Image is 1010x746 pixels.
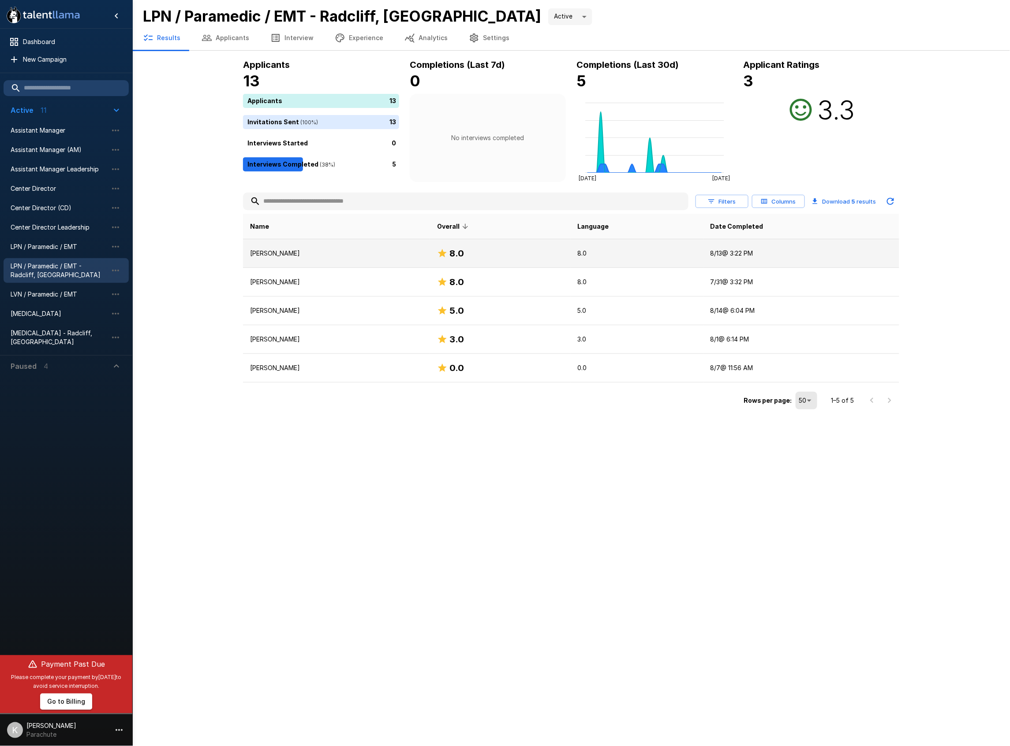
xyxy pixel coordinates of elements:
[703,297,899,325] td: 8/14 @ 6:04 PM
[392,160,396,169] p: 5
[752,195,805,208] button: Columns
[410,72,420,90] b: 0
[711,221,763,232] span: Date Completed
[392,138,396,148] p: 0
[132,26,191,50] button: Results
[578,278,696,286] p: 8.0
[703,354,899,382] td: 8/7 @ 11:56 AM
[449,275,464,289] h6: 8.0
[743,72,753,90] b: 3
[578,364,696,372] p: 0.0
[548,8,592,25] div: Active
[449,332,464,346] h6: 3.0
[452,134,524,142] p: No interviews completed
[713,175,730,182] tspan: [DATE]
[744,396,792,405] p: Rows per page:
[818,94,855,126] h2: 3.3
[458,26,520,50] button: Settings
[389,96,396,105] p: 13
[703,268,899,297] td: 7/31 @ 3:32 PM
[579,175,596,182] tspan: [DATE]
[449,246,464,260] h6: 8.0
[250,335,423,344] p: [PERSON_NAME]
[394,26,458,50] button: Analytics
[324,26,394,50] button: Experience
[703,325,899,354] td: 8/1 @ 6:14 PM
[437,221,471,232] span: Overall
[191,26,260,50] button: Applicants
[578,306,696,315] p: 5.0
[143,7,541,25] b: LPN / Paramedic / EMT - Radcliff, [GEOGRAPHIC_DATA]
[808,193,880,210] button: Download 5 results
[578,249,696,258] p: 8.0
[260,26,324,50] button: Interview
[578,335,696,344] p: 3.0
[250,249,423,258] p: [PERSON_NAME]
[576,72,586,90] b: 5
[243,59,290,70] b: Applicants
[882,193,899,210] button: Updated Today - 10:45 AM
[449,361,464,375] h6: 0.0
[852,198,856,205] b: 5
[250,221,269,232] span: Name
[410,59,505,70] b: Completions (Last 7d)
[389,117,396,126] p: 13
[250,306,423,315] p: [PERSON_NAME]
[831,396,854,405] p: 1–5 of 5
[696,195,748,208] button: Filters
[449,304,464,318] h6: 5.0
[703,239,899,268] td: 8/13 @ 3:22 PM
[243,72,260,90] b: 13
[576,59,679,70] b: Completions (Last 30d)
[250,364,423,372] p: [PERSON_NAME]
[743,59,820,70] b: Applicant Ratings
[250,278,423,286] p: [PERSON_NAME]
[578,221,609,232] span: Language
[796,392,817,409] div: 50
